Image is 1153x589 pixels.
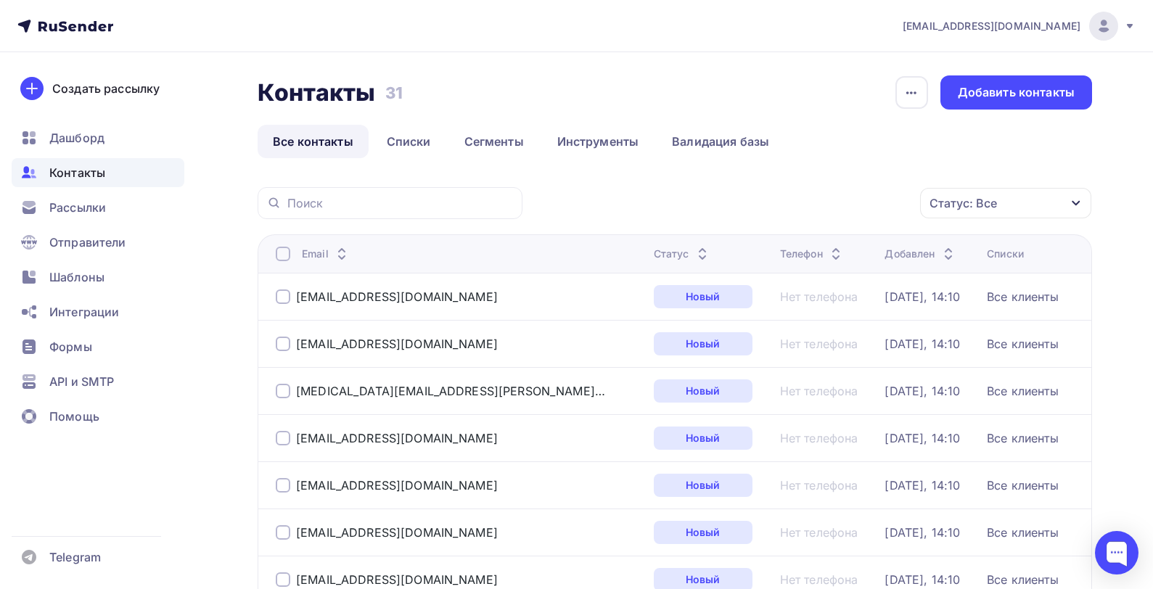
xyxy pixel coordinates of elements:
a: Нет телефона [780,384,858,398]
a: Новый [654,379,752,403]
a: Новый [654,521,752,544]
span: Интеграции [49,303,119,321]
a: Нет телефона [780,431,858,445]
a: [DATE], 14:10 [885,525,960,540]
a: Все клиенты [987,337,1059,351]
a: Дашборд [12,123,184,152]
div: Email [302,247,350,261]
div: Списки [987,247,1024,261]
span: Шаблоны [49,268,104,286]
div: Создать рассылку [52,80,160,97]
div: Статус [654,247,711,261]
a: [DATE], 14:10 [885,431,960,445]
a: Все клиенты [987,384,1059,398]
a: [EMAIL_ADDRESS][DOMAIN_NAME] [903,12,1136,41]
a: Рассылки [12,193,184,222]
a: Новый [654,285,752,308]
div: Добавить контакты [958,84,1075,101]
a: Новый [654,332,752,355]
a: Все клиенты [987,525,1059,540]
a: [EMAIL_ADDRESS][DOMAIN_NAME] [296,289,498,304]
a: [DATE], 14:10 [885,337,960,351]
a: Все клиенты [987,431,1059,445]
a: Нет телефона [780,337,858,351]
a: Все клиенты [987,478,1059,493]
a: Нет телефона [780,525,858,540]
a: [DATE], 14:10 [885,384,960,398]
a: Списки [372,125,446,158]
h3: 31 [385,83,403,103]
div: Телефон [780,247,845,261]
h2: Контакты [258,78,375,107]
a: [DATE], 14:10 [885,572,960,587]
div: [EMAIL_ADDRESS][DOMAIN_NAME] [296,525,498,540]
span: Telegram [49,548,101,566]
a: Нет телефона [780,289,858,304]
input: Поиск [287,195,514,211]
a: [DATE], 14:10 [885,478,960,493]
button: Статус: Все [919,187,1092,219]
a: [EMAIL_ADDRESS][DOMAIN_NAME] [296,478,498,493]
a: Новый [654,474,752,497]
a: [EMAIL_ADDRESS][DOMAIN_NAME] [296,337,498,351]
a: Сегменты [449,125,539,158]
a: Нет телефона [780,572,858,587]
span: Формы [49,338,92,355]
div: Добавлен [885,247,956,261]
a: Формы [12,332,184,361]
div: Статус: Все [930,194,997,212]
a: Валидация базы [657,125,784,158]
span: Отправители [49,234,126,251]
a: Новый [654,427,752,450]
span: [EMAIL_ADDRESS][DOMAIN_NAME] [903,19,1080,33]
a: Инструменты [542,125,655,158]
a: Все клиенты [987,572,1059,587]
a: Все клиенты [987,289,1059,304]
a: [EMAIL_ADDRESS][DOMAIN_NAME] [296,572,498,587]
span: Контакты [49,164,105,181]
a: Все контакты [258,125,369,158]
a: [EMAIL_ADDRESS][DOMAIN_NAME] [296,431,498,445]
a: [MEDICAL_DATA][EMAIL_ADDRESS][PERSON_NAME][DOMAIN_NAME] [296,384,608,398]
span: Рассылки [49,199,106,216]
a: [DATE], 14:10 [885,289,960,304]
a: Нет телефона [780,478,858,493]
span: Дашборд [49,129,104,147]
a: Отправители [12,228,184,257]
a: Шаблоны [12,263,184,292]
span: API и SMTP [49,373,114,390]
a: Контакты [12,158,184,187]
